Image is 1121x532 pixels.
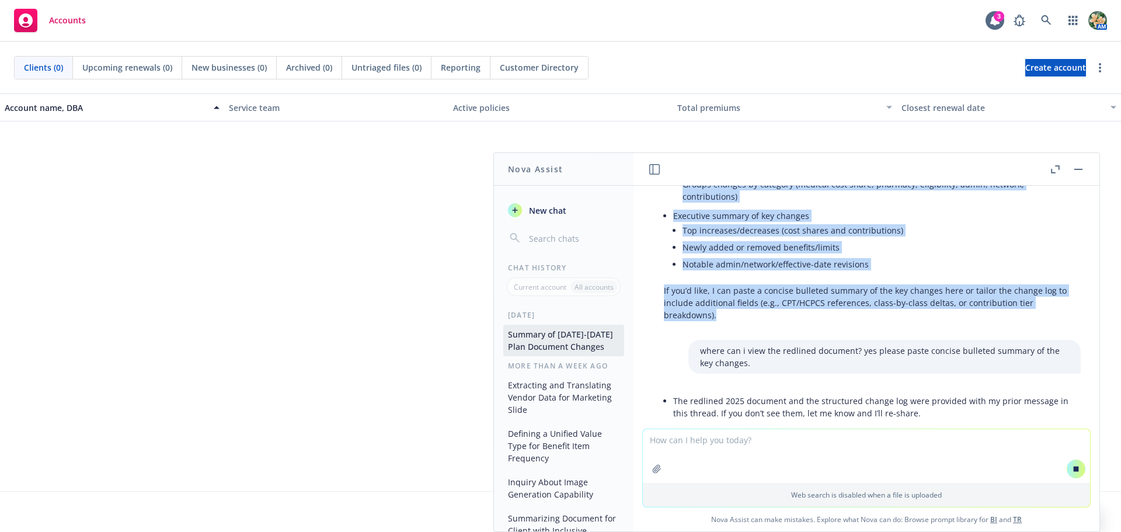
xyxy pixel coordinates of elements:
button: Active policies [448,93,673,121]
button: Total premiums [673,93,897,121]
div: 3 [994,11,1004,22]
input: Search chats [527,230,619,246]
span: Create account [1025,57,1086,79]
button: Inquiry About Image Generation Capability [503,472,624,504]
p: All accounts [575,282,614,292]
div: More than a week ago [494,361,633,371]
li: Top increases/decreases (cost shares and contributions) [683,222,1069,239]
a: BI [990,514,997,524]
a: Create account [1025,59,1086,77]
span: Untriaged files (0) [351,61,422,74]
button: Service team [224,93,448,121]
p: Executive summary of key changes [673,210,1069,222]
p: where can i view the redlined document? yes please paste concise bulleted summary of the key chan... [700,345,1069,369]
span: Accounts [49,16,86,25]
li: Groups changes by category (medical cost share, pharmacy, eligibility, admin, network, contributi... [683,176,1069,205]
div: Service team [229,102,444,114]
p: If you’d like, I can paste a concise bulleted summary of the key changes here or tailor the chang... [664,284,1069,321]
span: Archived (0) [286,61,332,74]
button: Summary of [DATE]-[DATE] Plan Document Changes [503,325,624,356]
a: Switch app [1061,9,1085,32]
div: [DATE] [494,310,633,320]
div: Active policies [453,102,668,114]
li: Notable admin/network/effective-date revisions [683,256,1069,273]
span: Nova Assist can make mistakes. Explore what Nova can do: Browse prompt library for and [638,507,1095,531]
a: Accounts [9,4,90,37]
p: Current account [514,282,566,292]
a: Report a Bug [1008,9,1031,32]
a: more [1093,61,1107,75]
button: New chat [503,200,624,221]
span: Clients (0) [24,61,63,74]
li: The redlined 2025 document and the structured change log were provided with my prior message in t... [673,392,1069,422]
img: photo [1088,11,1107,30]
li: Newly added or removed benefits/limits [683,239,1069,256]
a: Search [1035,9,1058,32]
h1: Nova Assist [508,163,563,175]
p: Web search is disabled when a file is uploaded [650,490,1083,500]
div: Chat History [494,263,633,273]
div: Closest renewal date [901,102,1103,114]
span: New chat [527,204,566,217]
span: Reporting [441,61,481,74]
div: Total premiums [677,102,879,114]
button: Defining a Unified Value Type for Benefit Item Frequency [503,424,624,468]
div: Account name, DBA [5,102,207,114]
button: Extracting and Translating Vendor Data for Marketing Slide [503,375,624,419]
button: Closest renewal date [897,93,1121,121]
span: Upcoming renewals (0) [82,61,172,74]
a: TR [1013,514,1022,524]
span: Customer Directory [500,61,579,74]
span: New businesses (0) [192,61,267,74]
